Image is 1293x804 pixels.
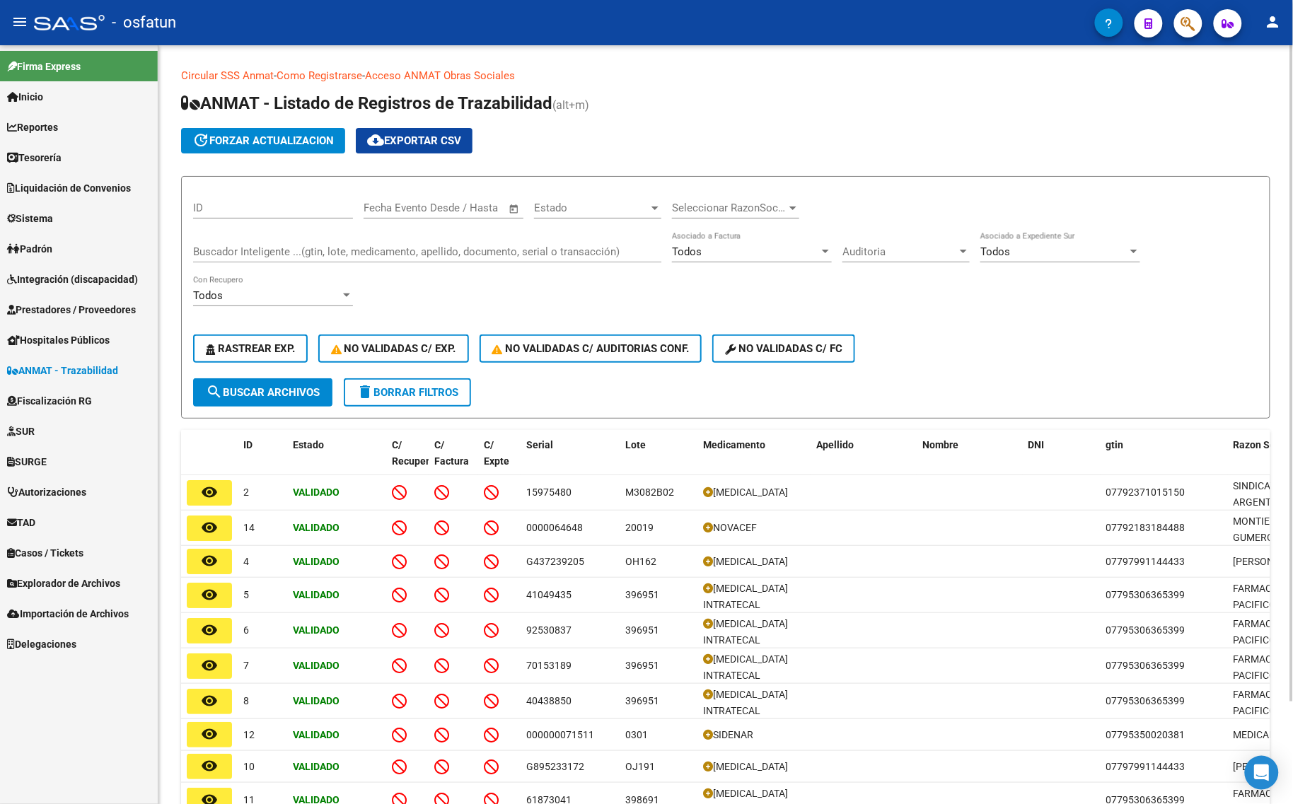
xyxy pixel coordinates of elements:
span: TAD [7,515,35,530]
mat-icon: update [192,132,209,148]
span: Apellido [816,439,854,450]
span: ID [243,439,253,450]
mat-icon: remove_red_eye [201,657,218,674]
span: 14 [243,522,255,533]
span: 396951 [625,589,659,600]
span: OH162 [625,556,656,567]
span: Integración (discapacidad) [7,272,138,287]
span: gtin [1106,439,1124,450]
span: 2 [243,487,249,498]
span: M3082B02 [625,487,674,498]
strong: Validado [293,660,340,671]
input: Fecha inicio [364,202,421,214]
datatable-header-cell: gtin [1101,430,1228,492]
span: 92530837 [526,624,572,636]
span: 396951 [625,695,659,706]
mat-icon: search [206,383,223,400]
input: Fecha fin [434,202,502,214]
button: Exportar CSV [356,128,472,153]
mat-icon: cloud_download [367,132,384,148]
datatable-header-cell: Estado [287,430,386,492]
datatable-header-cell: C/ Recupero [386,430,429,492]
span: Inicio [7,89,43,105]
span: Buscar Archivos [206,386,320,399]
span: DNI [1028,439,1045,450]
span: 20019 [625,522,654,533]
span: 07797991144433 [1106,761,1185,772]
span: 41049435 [526,589,572,600]
span: Liquidación de Convenios [7,180,131,196]
span: 7 [243,660,249,671]
button: Open calendar [506,201,523,217]
span: Explorador de Archivos [7,576,120,591]
span: [MEDICAL_DATA] INTRATECAL [703,653,788,681]
strong: Validado [293,522,340,533]
span: forzar actualizacion [192,134,334,147]
span: 07797991144433 [1106,556,1185,567]
mat-icon: remove_red_eye [201,552,218,569]
span: [MEDICAL_DATA] [713,487,788,498]
span: 07795306365399 [1106,695,1185,706]
mat-icon: menu [11,13,28,30]
span: Hospitales Públicos [7,332,110,348]
mat-icon: person [1265,13,1282,30]
span: 10 [243,761,255,772]
span: 000000071511 [526,729,594,740]
datatable-header-cell: C/ Factura [429,430,478,492]
button: Rastrear Exp. [193,334,308,363]
span: [MEDICAL_DATA] INTRATECAL [703,618,788,646]
span: Razon Social [1234,439,1292,450]
span: [MEDICAL_DATA] INTRATECAL [703,689,788,716]
span: Fiscalización RG [7,393,92,409]
span: 70153189 [526,660,572,671]
span: Nombre [922,439,958,450]
strong: Validado [293,729,340,740]
span: 15975480 [526,487,572,498]
span: SUR [7,424,35,439]
span: 07795306365399 [1106,589,1185,600]
span: Autorizaciones [7,484,86,500]
mat-icon: remove_red_eye [201,484,218,501]
span: Importación de Archivos [7,606,129,622]
datatable-header-cell: Medicamento [697,430,811,492]
span: Delegaciones [7,636,76,652]
span: C/ Recupero [392,439,435,467]
datatable-header-cell: Apellido [811,430,917,492]
a: Acceso ANMAT Obras Sociales [365,69,515,82]
span: Todos [672,245,702,258]
mat-icon: remove_red_eye [201,586,218,603]
span: SURGE [7,454,47,470]
p: - - [181,68,1270,83]
span: [MEDICAL_DATA] [713,761,788,772]
span: Firma Express [7,59,81,74]
span: ANMAT - Listado de Registros de Trazabilidad [181,93,552,113]
span: 07792371015150 [1106,487,1185,498]
button: No Validadas c/ Exp. [318,334,469,363]
button: forzar actualizacion [181,128,345,153]
span: 0301 [625,729,648,740]
button: No validadas c/ FC [712,334,855,363]
span: ANMAT - Trazabilidad [7,363,118,378]
span: Medicamento [703,439,765,450]
span: Estado [534,202,649,214]
span: - osfatun [112,7,176,38]
span: (alt+m) [552,98,589,112]
span: Sistema [7,211,53,226]
span: 07795306365399 [1106,624,1185,636]
span: 0000064648 [526,522,583,533]
span: Reportes [7,120,58,135]
mat-icon: remove_red_eye [201,519,218,536]
datatable-header-cell: DNI [1023,430,1101,492]
span: 12 [243,729,255,740]
span: Exportar CSV [367,134,461,147]
span: [MEDICAL_DATA] INTRATECAL [703,583,788,610]
mat-icon: remove_red_eye [201,726,218,742]
a: Documentacion trazabilidad [515,69,647,82]
span: Auditoria [842,245,957,258]
span: Padrón [7,241,52,257]
datatable-header-cell: ID [238,430,287,492]
strong: Validado [293,556,340,567]
div: Open Intercom Messenger [1245,756,1279,790]
span: No Validadas c/ Exp. [331,342,456,355]
button: No Validadas c/ Auditorias Conf. [480,334,702,363]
